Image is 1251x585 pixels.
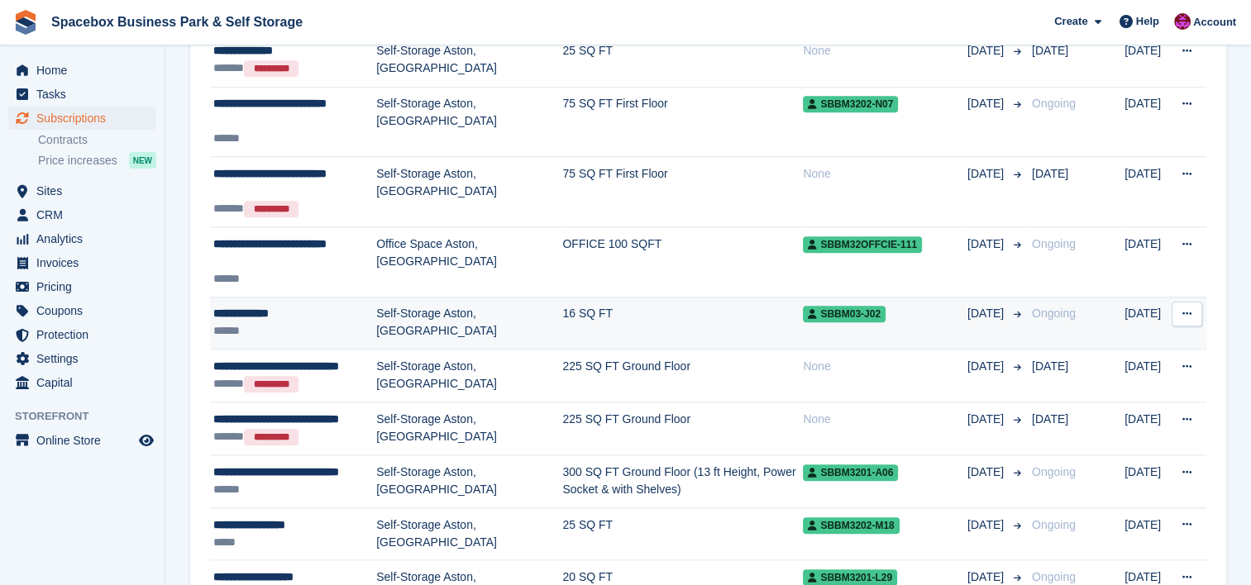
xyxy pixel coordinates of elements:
a: menu [8,203,156,226]
span: SBBM32OFFCIE-111 [803,236,922,253]
td: Office Space Aston, [GEOGRAPHIC_DATA] [376,227,562,297]
span: Ongoing [1032,97,1076,110]
span: Protection [36,323,136,346]
a: Price increases NEW [38,151,156,169]
span: Ongoing [1032,237,1076,250]
img: Shitika Balanath [1174,13,1191,30]
span: Help [1136,13,1159,30]
span: CRM [36,203,136,226]
a: Contracts [38,132,156,148]
span: [DATE] [967,42,1007,59]
a: menu [8,59,156,82]
td: Self-Storage Aston, [GEOGRAPHIC_DATA] [376,455,562,508]
a: menu [8,371,156,394]
td: Self-Storage Aston, [GEOGRAPHIC_DATA] [376,350,562,402]
div: None [803,165,967,183]
span: Pricing [36,275,136,298]
td: [DATE] [1124,507,1172,560]
span: [DATE] [967,464,1007,481]
a: menu [8,323,156,346]
span: [DATE] [967,305,1007,322]
td: 225 SQ FT Ground Floor [562,350,803,402]
a: menu [8,275,156,298]
td: OFFICE 100 SQFT [562,227,803,297]
span: Home [36,59,136,82]
td: [DATE] [1124,455,1172,508]
td: 75 SQ FT First Floor [562,87,803,157]
td: Self-Storage Aston, [GEOGRAPHIC_DATA] [376,157,562,227]
td: [DATE] [1124,87,1172,157]
img: stora-icon-8386f47178a22dfd0bd8f6a31ec36ba5ce8667c1dd55bd0f319d3a0aa187defe.svg [13,10,38,35]
span: [DATE] [967,411,1007,428]
span: SBBM3201-A06 [803,464,898,481]
td: [DATE] [1124,297,1172,350]
span: SBBM3202-N07 [803,96,898,112]
td: Self-Storage Aston, [GEOGRAPHIC_DATA] [376,297,562,350]
span: Ongoing [1032,465,1076,478]
span: [DATE] [967,165,1007,183]
span: Online Store [36,429,136,452]
span: Tasks [36,83,136,106]
span: [DATE] [967,358,1007,375]
span: [DATE] [1032,44,1068,57]
a: menu [8,227,156,250]
span: Invoices [36,251,136,274]
span: Ongoing [1032,570,1076,583]
span: Analytics [36,227,136,250]
span: Sites [36,179,136,202]
span: [DATE] [967,235,1007,253]
a: menu [8,107,156,130]
span: Capital [36,371,136,394]
span: [DATE] [967,95,1007,112]
a: menu [8,299,156,322]
td: Self-Storage Aston, [GEOGRAPHIC_DATA] [376,402,562,455]
td: 75 SQ FT First Floor [562,157,803,227]
span: Subscriptions [36,107,136,130]
td: 25 SQ FT [562,507,803,560]
td: [DATE] [1124,227,1172,297]
span: Coupons [36,299,136,322]
span: [DATE] [967,516,1007,534]
span: SBBM3202-M18 [803,517,899,534]
div: None [803,358,967,375]
span: Price increases [38,153,117,169]
span: Account [1193,14,1236,31]
a: menu [8,429,156,452]
td: [DATE] [1124,34,1172,87]
td: Self-Storage Aston, [GEOGRAPHIC_DATA] [376,507,562,560]
a: Preview store [136,430,156,450]
div: None [803,42,967,59]
a: menu [8,83,156,106]
span: Storefront [15,408,165,425]
a: menu [8,347,156,370]
span: Ongoing [1032,307,1076,320]
a: menu [8,179,156,202]
span: Ongoing [1032,518,1076,531]
td: 300 SQ FT Ground Floor (13 ft Height, Power Socket & with Shelves) [562,455,803,508]
div: NEW [129,152,156,169]
div: None [803,411,967,428]
a: Spacebox Business Park & Self Storage [45,8,309,36]
td: [DATE] [1124,402,1172,455]
td: [DATE] [1124,350,1172,402]
td: 225 SQ FT Ground Floor [562,402,803,455]
span: [DATE] [1032,359,1068,373]
td: 16 SQ FT [562,297,803,350]
td: Self-Storage Aston, [GEOGRAPHIC_DATA] [376,34,562,87]
span: [DATE] [1032,167,1068,180]
td: 25 SQ FT [562,34,803,87]
span: SBBM03-J02 [803,306,886,322]
span: [DATE] [1032,412,1068,426]
span: Create [1054,13,1087,30]
td: Self-Storage Aston, [GEOGRAPHIC_DATA] [376,87,562,157]
td: [DATE] [1124,157,1172,227]
span: Settings [36,347,136,370]
a: menu [8,251,156,274]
